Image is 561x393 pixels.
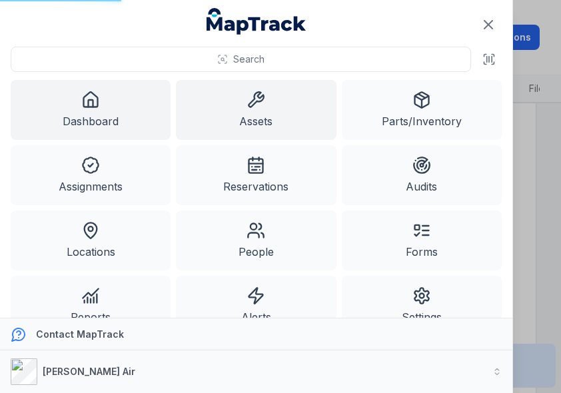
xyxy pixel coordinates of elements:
strong: Contact MapTrack [36,328,124,340]
a: Reports [11,276,171,336]
a: Parts/Inventory [342,80,502,140]
span: Search [233,53,265,66]
a: Dashboard [11,80,171,140]
a: Assets [176,80,336,140]
a: Forms [342,210,502,270]
button: Close navigation [474,11,502,39]
a: Audits [342,145,502,205]
button: Search [11,47,471,72]
a: Reservations [176,145,336,205]
a: Alerts [176,276,336,336]
a: MapTrack [207,8,306,35]
a: People [176,210,336,270]
strong: [PERSON_NAME] Air [43,366,135,377]
a: Assignments [11,145,171,205]
a: Settings [342,276,502,336]
a: Locations [11,210,171,270]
